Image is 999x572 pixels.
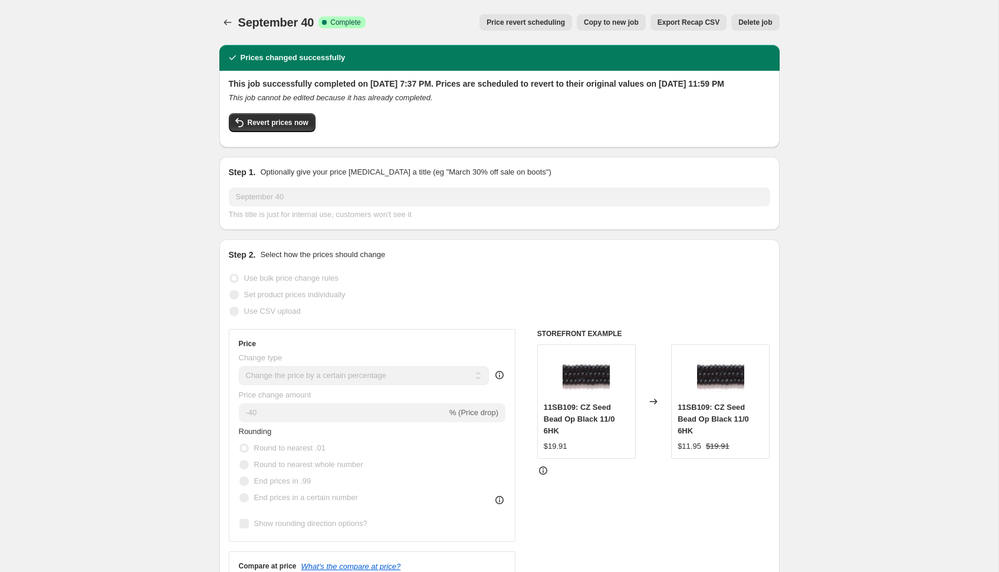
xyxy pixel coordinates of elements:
input: -15 [239,403,447,422]
div: $19.91 [544,440,567,452]
h2: Prices changed successfully [241,52,346,64]
input: 30% off holiday sale [229,188,770,206]
span: Price revert scheduling [487,18,565,27]
span: % (Price drop) [449,408,498,417]
h2: This job successfully completed on [DATE] 7:37 PM. Prices are scheduled to revert to their origin... [229,78,770,90]
h3: Compare at price [239,561,297,571]
span: End prices in .99 [254,476,311,485]
span: Set product prices individually [244,290,346,299]
p: Select how the prices should change [260,249,385,261]
button: Delete job [731,14,779,31]
span: Show rounding direction options? [254,519,367,528]
span: Revert prices now [248,118,308,127]
button: Export Recap CSV [650,14,727,31]
h3: Price [239,339,256,349]
span: Price change amount [239,390,311,399]
span: Round to nearest whole number [254,460,363,469]
span: Copy to new job [584,18,639,27]
img: 166529_80x.jpg [563,351,610,398]
h2: Step 2. [229,249,256,261]
button: What's the compare at price? [301,562,401,571]
span: Use bulk price change rules [244,274,339,282]
button: Copy to new job [577,14,646,31]
span: This title is just for internal use, customers won't see it [229,210,412,219]
span: Change type [239,353,282,362]
span: 11SB109: CZ Seed Bead Op Black 11/0 6HK [678,403,749,435]
div: help [494,369,505,381]
div: $11.95 [678,440,701,452]
i: This job cannot be edited because it has already completed. [229,93,433,102]
span: Rounding [239,427,272,436]
button: Revert prices now [229,113,316,132]
p: Optionally give your price [MEDICAL_DATA] a title (eg "March 30% off sale on boots") [260,166,551,178]
button: Price change jobs [219,14,236,31]
span: Export Recap CSV [658,18,719,27]
span: 11SB109: CZ Seed Bead Op Black 11/0 6HK [544,403,615,435]
span: End prices in a certain number [254,493,358,502]
span: Delete job [738,18,772,27]
h6: STOREFRONT EXAMPLE [537,329,770,338]
span: Round to nearest .01 [254,443,326,452]
span: Use CSV upload [244,307,301,315]
span: September 40 [238,16,314,29]
h2: Step 1. [229,166,256,178]
img: 166529_80x.jpg [697,351,744,398]
button: Price revert scheduling [479,14,572,31]
strike: $19.91 [706,440,729,452]
span: Complete [330,18,360,27]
